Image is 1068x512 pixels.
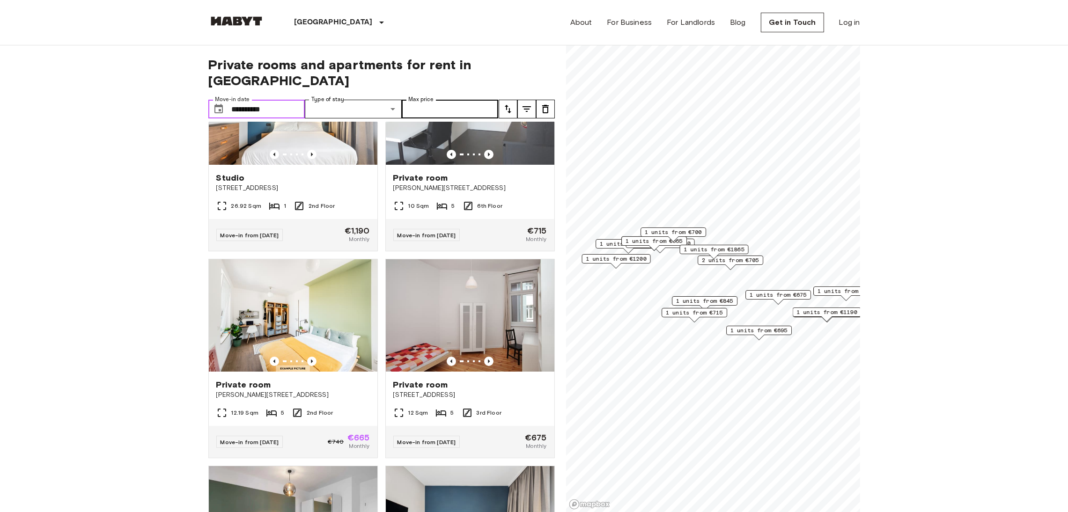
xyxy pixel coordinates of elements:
[672,296,737,311] div: Map marker
[231,409,258,417] span: 12.19 Sqm
[208,52,378,251] a: Marketing picture of unit DE-01-480-214-01Previous imagePrevious imageStudio[STREET_ADDRESS]26.92...
[393,379,448,390] span: Private room
[307,409,333,417] span: 2nd Floor
[208,16,265,26] img: Habyt
[447,357,456,366] button: Previous image
[349,442,369,450] span: Monthly
[726,326,792,340] div: Map marker
[569,499,610,510] a: Mapbox logo
[408,202,429,210] span: 10 Sqm
[525,433,547,442] span: €675
[295,17,373,28] p: [GEOGRAPHIC_DATA]
[408,95,434,103] label: Max price
[270,150,279,159] button: Previous image
[484,150,493,159] button: Previous image
[596,239,661,254] div: Map marker
[215,95,250,103] label: Move-in date
[450,409,454,417] span: 5
[796,308,857,316] span: 1 units from €1190
[408,409,428,417] span: 12 Sqm
[527,227,547,235] span: €715
[393,183,547,193] span: [PERSON_NAME][STREET_ADDRESS]
[386,259,554,372] img: Marketing picture of unit DE-01-196-04M
[813,286,879,301] div: Map marker
[484,357,493,366] button: Previous image
[451,202,455,210] span: 5
[284,202,286,210] span: 1
[345,227,370,235] span: €1,190
[641,227,706,242] div: Map marker
[209,100,228,118] button: Choose date, selected date is 3 Nov 2025
[582,254,650,269] div: Map marker
[385,259,555,458] a: Marketing picture of unit DE-01-196-04MPrevious imagePrevious imagePrivate room[STREET_ADDRESS]12...
[750,291,807,299] span: 1 units from €675
[730,17,746,28] a: Blog
[517,100,536,118] button: tune
[231,202,261,210] span: 26.92 Sqm
[328,438,344,446] span: €740
[309,202,335,210] span: 2nd Floor
[216,183,370,193] span: [STREET_ADDRESS]
[398,232,456,239] span: Move-in from [DATE]
[311,95,344,103] label: Type of stay
[208,57,555,88] span: Private rooms and apartments for rent in [GEOGRAPHIC_DATA]
[216,390,370,400] span: [PERSON_NAME][STREET_ADDRESS]
[684,245,744,254] span: 1 units from €1865
[730,326,788,335] span: 1 units from €695
[698,256,763,270] div: Map marker
[393,390,547,400] span: [STREET_ADDRESS]
[839,17,860,28] a: Log in
[702,256,759,264] span: 2 units from €705
[630,239,690,248] span: 1 units from €1280
[209,259,377,372] img: Marketing picture of unit DE-01-08-008-02Q
[385,52,555,251] a: Marketing picture of unit DE-01-302-017-02Previous imagePrevious imagePrivate room[PERSON_NAME][S...
[818,287,875,295] span: 1 units from €740
[216,379,271,390] span: Private room
[281,409,284,417] span: 5
[761,13,824,32] a: Get in Touch
[208,259,378,458] a: Marketing picture of unit DE-01-08-008-02QPrevious imagePrevious imagePrivate room[PERSON_NAME][S...
[607,17,652,28] a: For Business
[536,100,555,118] button: tune
[499,100,517,118] button: tune
[662,308,727,322] div: Map marker
[666,308,723,317] span: 1 units from €715
[679,245,748,259] div: Map marker
[477,409,501,417] span: 3rd Floor
[792,307,861,322] div: Map marker
[600,240,657,248] span: 1 units from €610
[307,150,317,159] button: Previous image
[645,228,702,236] span: 1 units from €700
[626,237,683,245] span: 1 units from €665
[393,172,448,183] span: Private room
[398,439,456,446] span: Move-in from [DATE]
[347,433,370,442] span: €665
[478,202,502,210] span: 6th Floor
[307,357,317,366] button: Previous image
[526,235,546,243] span: Monthly
[349,235,369,243] span: Monthly
[621,236,687,251] div: Map marker
[570,17,592,28] a: About
[667,17,715,28] a: For Landlords
[526,442,546,450] span: Monthly
[586,255,646,263] span: 1 units from €1200
[216,172,245,183] span: Studio
[447,150,456,159] button: Previous image
[676,297,733,305] span: 1 units from €845
[221,439,279,446] span: Move-in from [DATE]
[270,357,279,366] button: Previous image
[745,290,811,305] div: Map marker
[221,232,279,239] span: Move-in from [DATE]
